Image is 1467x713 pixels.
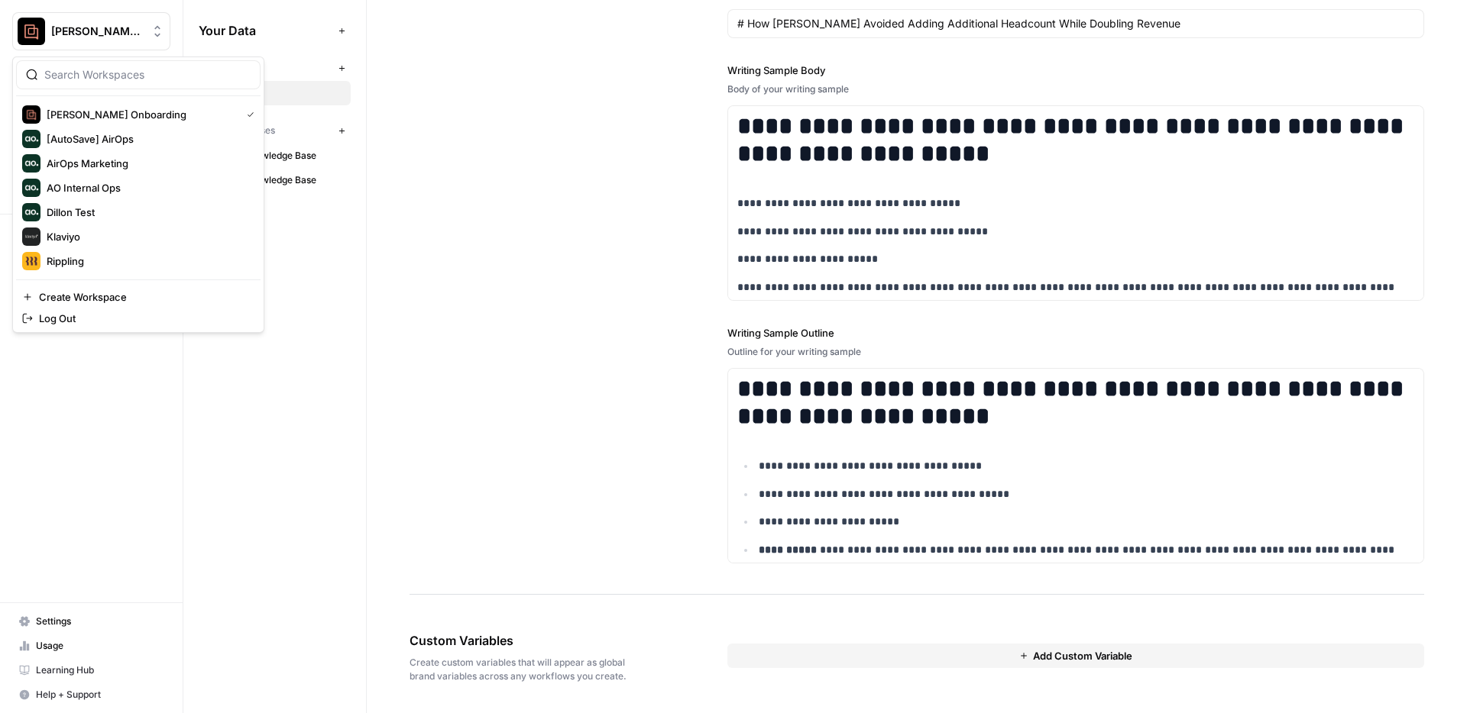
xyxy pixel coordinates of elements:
[12,12,170,50] button: Workspace: Rafaël Onboarding
[36,663,164,677] span: Learning Hub
[22,203,40,221] img: Dillon Test Logo
[16,308,261,329] a: Log Out
[36,688,164,702] span: Help + Support
[44,67,251,82] input: Search Workspaces
[727,644,1424,668] button: Add Custom Variable
[727,63,1424,78] label: Writing Sample Body
[410,656,642,683] span: Create custom variables that will appear as global brand variables across any workflows you create.
[36,615,164,628] span: Settings
[12,609,170,634] a: Settings
[12,682,170,707] button: Help + Support
[16,286,261,308] a: Create Workspace
[22,179,40,197] img: AO Internal Ops Logo
[199,144,351,168] a: New Knowledge Base
[727,325,1424,340] label: Writing Sample Outline
[199,81,351,105] a: Gorgias
[47,156,248,171] span: AirOps Marketing
[47,180,248,195] span: AO Internal Ops
[18,18,45,45] img: Rafaël Onboarding Logo
[199,168,351,192] a: New Knowledge Base
[222,149,344,163] span: New Knowledge Base
[47,131,248,147] span: [AutoSave] AirOps
[1033,648,1132,663] span: Add Custom Variable
[22,227,40,246] img: Klaviyo Logo
[222,173,344,187] span: New Knowledge Base
[12,658,170,682] a: Learning Hub
[12,634,170,658] a: Usage
[47,107,235,122] span: [PERSON_NAME] Onboarding
[22,252,40,270] img: Rippling Logo
[36,639,164,653] span: Usage
[737,16,1414,31] input: Game Day Gear Guide
[39,311,248,326] span: Log Out
[47,253,248,269] span: Rippling
[51,24,144,39] span: [PERSON_NAME] Onboarding
[410,631,642,650] span: Custom Variables
[47,229,248,244] span: Klaviyo
[222,86,344,100] span: Gorgias
[727,82,1424,96] div: Body of your writing sample
[727,345,1424,359] div: Outline for your writing sample
[47,205,248,220] span: Dillon Test
[39,289,248,305] span: Create Workspace
[12,56,264,333] div: Workspace: Rafaël Onboarding
[22,130,40,148] img: [AutoSave] AirOps Logo
[22,105,40,124] img: Rafaël Onboarding Logo
[22,154,40,173] img: AirOps Marketing Logo
[199,21,332,40] span: Your Data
